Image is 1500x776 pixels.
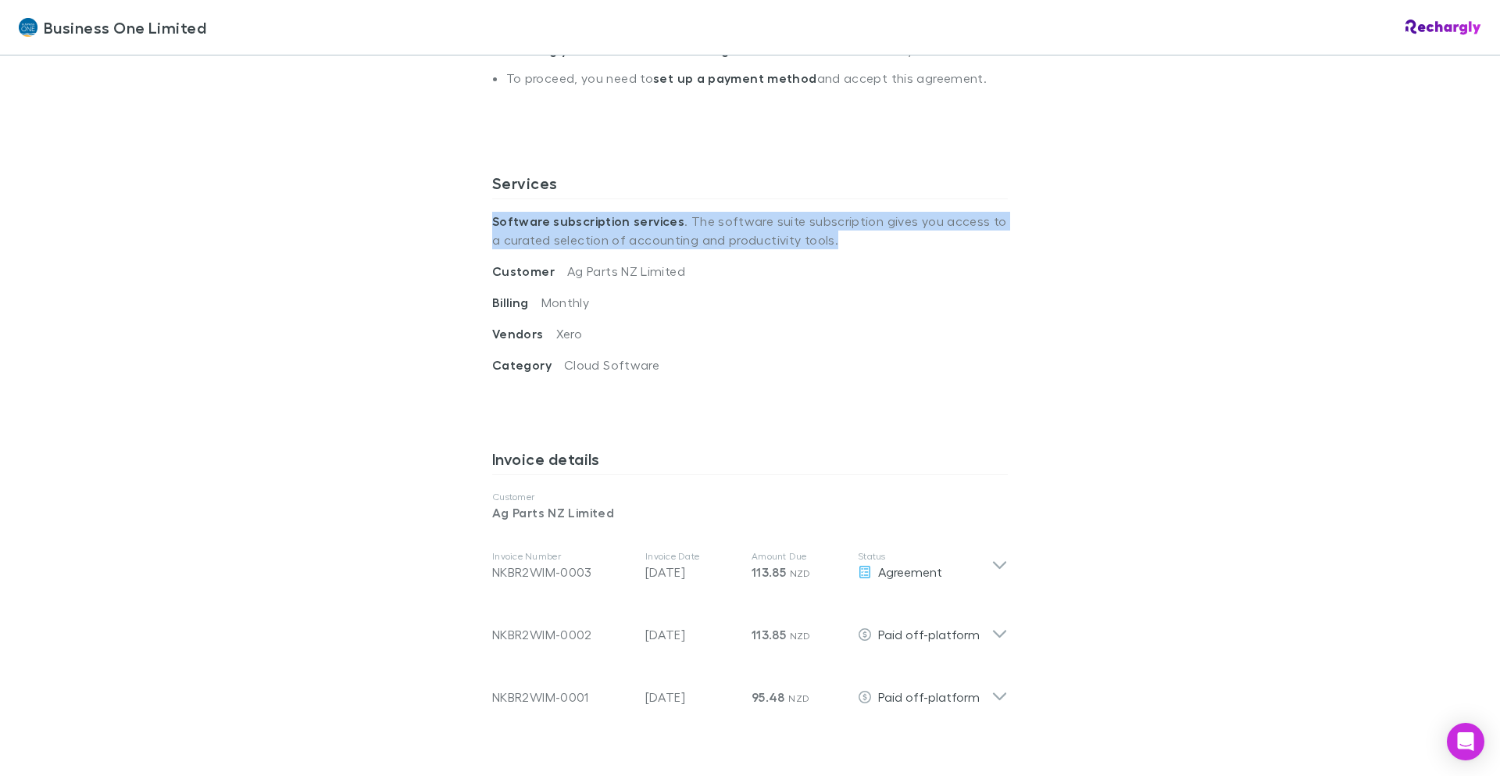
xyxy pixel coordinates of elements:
[752,550,845,563] p: Amount Due
[788,692,809,704] span: NZD
[752,689,785,705] span: 95.48
[752,627,786,642] span: 113.85
[878,627,980,642] span: Paid off-platform
[1447,723,1484,760] div: Open Intercom Messenger
[492,491,1008,503] p: Customer
[492,563,633,581] div: NKBR2WIM-0003
[480,660,1020,722] div: NKBR2WIM-0001[DATE]95.48 NZDPaid off-platform
[790,567,811,579] span: NZD
[653,70,816,86] strong: set up a payment method
[492,213,684,229] strong: Software subscription services
[480,535,1020,597] div: Invoice NumberNKBR2WIM-0003Invoice Date[DATE]Amount Due113.85 NZDStatusAgreement
[1405,20,1481,35] img: Rechargly Logo
[645,550,739,563] p: Invoice Date
[492,263,567,279] span: Customer
[492,295,541,310] span: Billing
[878,564,942,579] span: Agreement
[645,625,739,644] p: [DATE]
[492,503,1008,522] p: Ag Parts NZ Limited
[878,689,980,704] span: Paid off-platform
[480,597,1020,660] div: NKBR2WIM-0002[DATE]113.85 NZDPaid off-platform
[541,295,590,309] span: Monthly
[19,18,37,37] img: Business One Limited's Logo
[44,16,206,39] span: Business One Limited
[790,630,811,642] span: NZD
[858,550,991,563] p: Status
[752,564,786,580] span: 113.85
[506,42,1008,70] li: allows them to future invoices automatically.
[556,326,582,341] span: Xero
[492,357,564,373] span: Category
[645,563,739,581] p: [DATE]
[492,326,556,342] span: Vendors
[492,625,633,644] div: NKBR2WIM-0002
[492,688,633,706] div: NKBR2WIM-0001
[492,173,1008,198] h3: Services
[645,688,739,706] p: [DATE]
[492,550,633,563] p: Invoice Number
[564,357,659,372] span: Cloud Software
[506,70,1008,98] li: To proceed, you need to and accept this agreement.
[492,199,1008,262] p: . The software suite subscription gives you access to a curated selection of accounting and produ...
[492,449,1008,474] h3: Invoice details
[567,263,685,278] span: Ag Parts NZ Limited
